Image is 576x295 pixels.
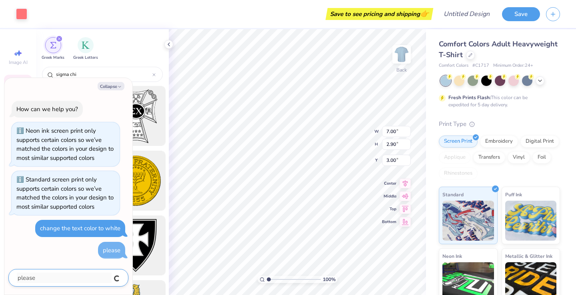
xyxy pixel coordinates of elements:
[472,62,489,69] span: # C1717
[473,151,505,163] div: Transfers
[439,151,471,163] div: Applique
[508,151,530,163] div: Vinyl
[442,190,464,199] span: Standard
[42,37,64,61] div: filter for Greek Marks
[42,55,64,61] span: Greek Marks
[40,224,120,232] div: change the text color to white
[73,55,98,61] span: Greek Letters
[17,273,112,283] textarea: please
[82,41,90,49] img: Greek Letters Image
[420,9,429,18] span: 👉
[16,175,114,211] div: Standard screen print only supports certain colors so we’ve matched the colors in your design to ...
[55,70,152,78] input: Try "Alpha"
[42,37,64,61] button: filter button
[439,120,560,129] div: Print Type
[382,181,396,186] span: Center
[103,246,120,254] div: please
[532,151,551,163] div: Foil
[442,201,494,241] img: Standard
[448,94,547,108] div: This color can be expedited for 5 day delivery.
[442,252,462,260] span: Neon Ink
[437,6,496,22] input: Untitled Design
[382,193,396,199] span: Middle
[382,206,396,212] span: Top
[382,219,396,225] span: Bottom
[98,82,124,90] button: Collapse
[439,167,478,179] div: Rhinestones
[394,46,410,62] img: Back
[505,201,557,241] img: Puff Ink
[439,62,468,69] span: Comfort Colors
[480,136,518,147] div: Embroidery
[439,136,478,147] div: Screen Print
[502,7,540,21] button: Save
[439,39,558,60] span: Comfort Colors Adult Heavyweight T-Shirt
[9,59,28,66] span: Image AI
[328,8,431,20] div: Save to see pricing and shipping
[396,66,407,74] div: Back
[50,42,56,48] img: Greek Marks Image
[323,276,336,283] span: 100 %
[16,105,78,113] div: How can we help you?
[16,127,114,162] div: Neon ink screen print only supports certain colors so we’ve matched the colors in your design to ...
[520,136,559,147] div: Digital Print
[505,252,552,260] span: Metallic & Glitter Ink
[73,37,98,61] div: filter for Greek Letters
[493,62,533,69] span: Minimum Order: 24 +
[505,190,522,199] span: Puff Ink
[448,94,491,101] strong: Fresh Prints Flash:
[73,37,98,61] button: filter button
